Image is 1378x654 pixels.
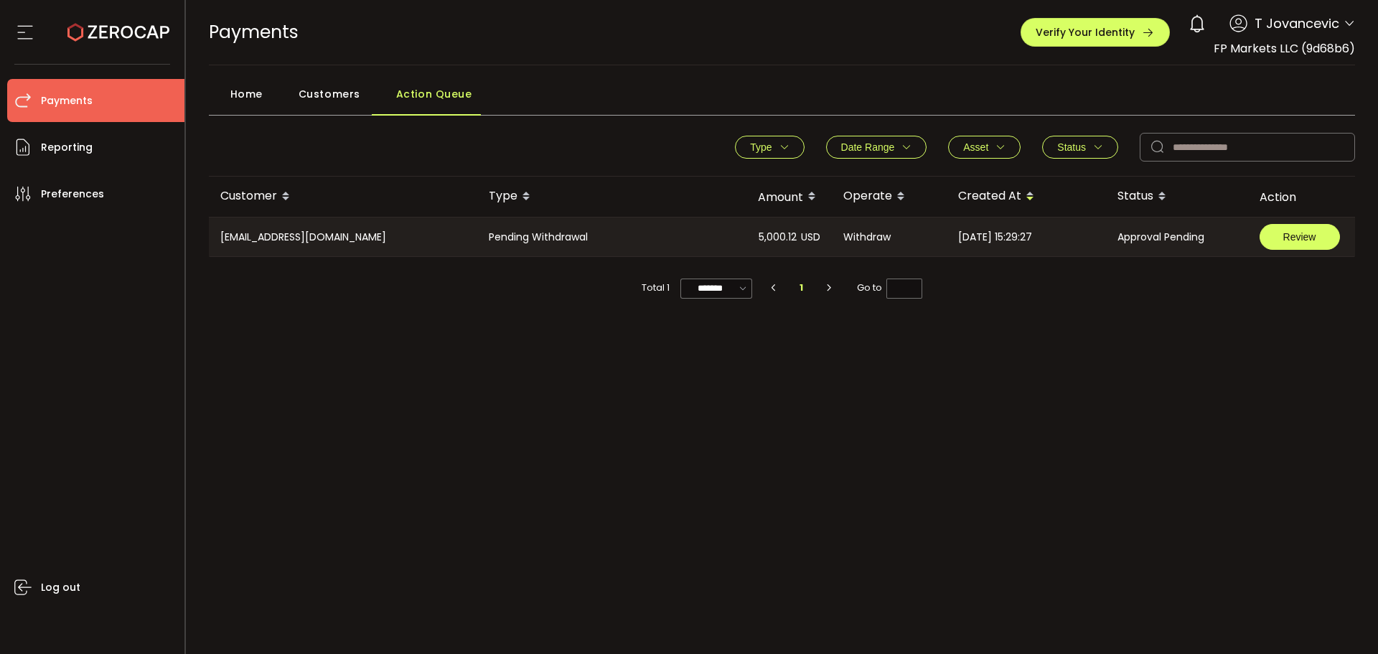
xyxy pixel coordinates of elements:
[489,229,588,246] span: Pending Withdrawal
[1248,189,1356,205] div: Action
[832,184,947,209] div: Operate
[1106,184,1248,209] div: Status
[826,136,927,159] button: Date Range
[1283,232,1316,242] span: Review
[230,80,263,108] span: Home
[735,136,804,159] button: Type
[1260,224,1340,250] button: Review
[642,278,670,298] span: Total 1
[41,90,93,111] span: Payments
[963,141,988,153] span: Asset
[41,137,93,158] span: Reporting
[41,577,80,598] span: Log out
[789,278,815,298] li: 1
[857,278,922,298] span: Go to
[477,184,637,209] div: Type
[1255,14,1339,33] span: T Jovancevic
[209,184,477,209] div: Customer
[1036,27,1135,37] span: Verify Your Identity
[1042,136,1118,159] button: Status
[41,184,104,205] span: Preferences
[947,184,1106,209] div: Created At
[750,141,772,153] span: Type
[396,80,472,108] span: Action Queue
[209,19,299,45] span: Payments
[759,229,797,246] span: 5,000.12
[220,229,386,246] span: [EMAIL_ADDRESS][DOMAIN_NAME]
[948,136,1021,159] button: Asset
[1117,229,1204,246] span: Approval Pending
[843,229,891,246] span: Withdraw
[801,229,820,246] span: USD
[958,229,1032,246] span: [DATE] 15:29:27
[841,141,895,153] span: Date Range
[1057,141,1086,153] span: Status
[1021,18,1170,47] button: Verify Your Identity
[1214,40,1355,57] span: FP Markets LLC (9d68b6)
[637,184,832,209] div: Amount
[1306,585,1378,654] iframe: Chat Widget
[299,80,360,108] span: Customers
